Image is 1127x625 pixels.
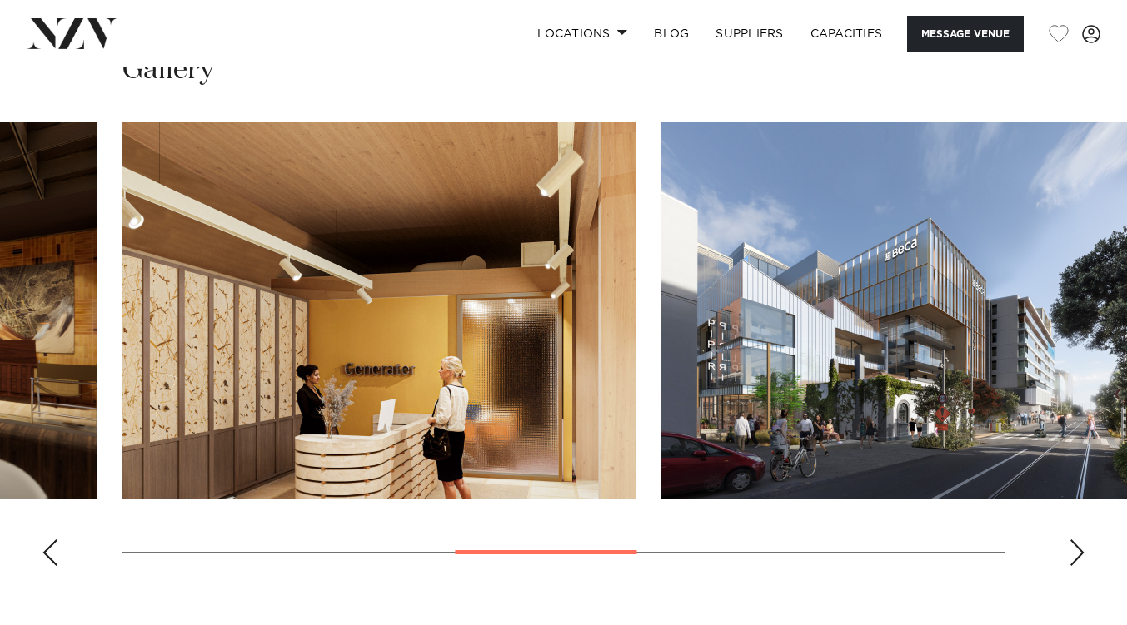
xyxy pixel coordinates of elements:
a: Locations [524,16,641,52]
button: Message Venue [907,16,1024,52]
img: nzv-logo.png [27,18,117,48]
h2: Gallery [122,52,214,89]
a: Capacities [797,16,896,52]
a: SUPPLIERS [702,16,796,52]
swiper-slide: 4 / 8 [122,122,636,499]
a: BLOG [641,16,702,52]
